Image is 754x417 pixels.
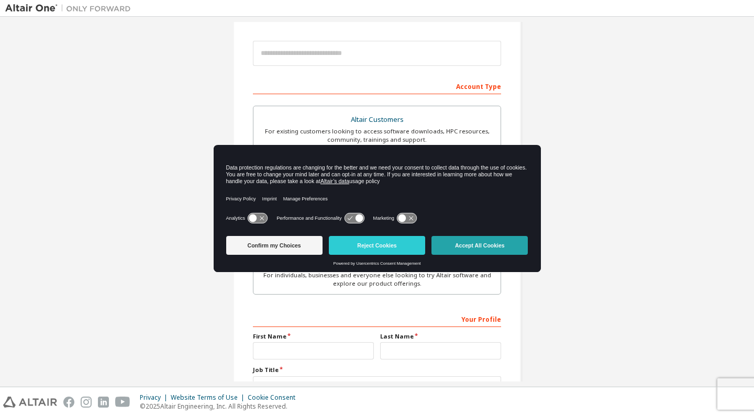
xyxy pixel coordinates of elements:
img: facebook.svg [63,397,74,408]
img: linkedin.svg [98,397,109,408]
label: First Name [253,332,374,341]
div: Website Terms of Use [171,393,248,402]
label: Job Title [253,366,501,374]
img: instagram.svg [81,397,92,408]
img: youtube.svg [115,397,130,408]
img: Altair One [5,3,136,14]
div: Altair Customers [260,112,494,127]
div: Your Profile [253,310,501,327]
div: For individuals, businesses and everyone else looking to try Altair software and explore our prod... [260,271,494,288]
img: altair_logo.svg [3,397,57,408]
div: Account Type [253,77,501,94]
p: © 2025 Altair Engineering, Inc. All Rights Reserved. [140,402,302,411]
label: Last Name [380,332,501,341]
div: Privacy [140,393,171,402]
div: Cookie Consent [248,393,302,402]
div: For existing customers looking to access software downloads, HPC resources, community, trainings ... [260,127,494,144]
